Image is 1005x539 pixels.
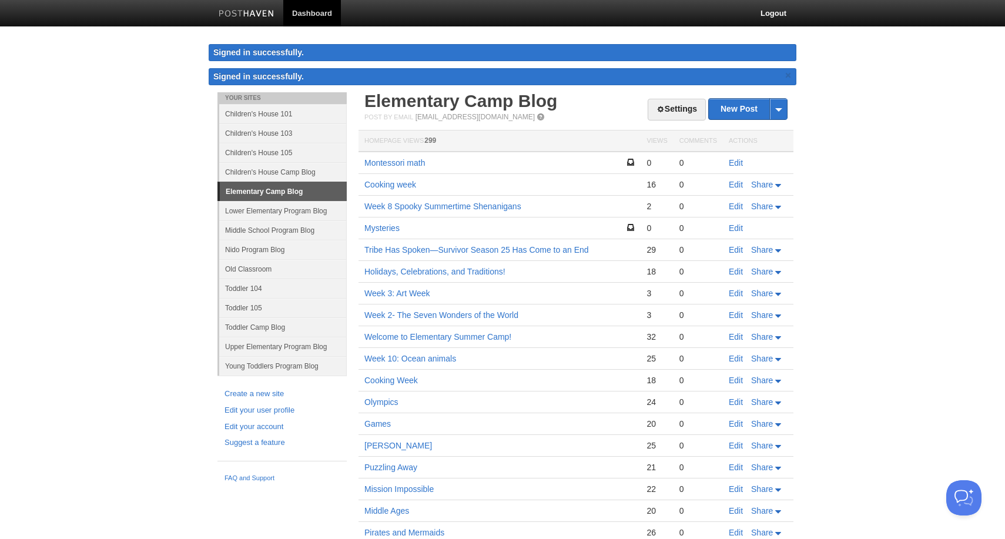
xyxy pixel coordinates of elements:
a: Toddler 104 [219,279,347,298]
a: Elementary Camp Blog [364,91,557,111]
a: Games [364,419,391,428]
div: 32 [646,332,667,342]
a: FAQ and Support [225,473,340,484]
a: Middle School Program Blog [219,220,347,240]
div: 0 [679,375,717,386]
a: New Post [709,99,787,119]
div: 0 [679,332,717,342]
div: 3 [646,288,667,299]
div: 0 [679,310,717,320]
a: × [783,68,793,83]
div: 24 [646,397,667,407]
a: Edit [729,528,743,537]
span: 299 [424,136,436,145]
div: 0 [679,223,717,233]
div: 18 [646,375,667,386]
span: Share [751,419,773,428]
a: Edit [729,506,743,515]
a: Edit [729,397,743,407]
div: 0 [646,223,667,233]
a: Cooking Week [364,376,418,385]
a: Children's House 101 [219,104,347,123]
a: Edit [729,223,743,233]
a: Edit [729,376,743,385]
div: 0 [679,179,717,190]
a: Children's House 105 [219,143,347,162]
span: Share [751,289,773,298]
div: 0 [679,245,717,255]
a: Edit [729,310,743,320]
a: Edit your user profile [225,404,340,417]
span: Share [751,463,773,472]
a: Week 3: Art Week [364,289,430,298]
span: Share [751,310,773,320]
div: 0 [679,484,717,494]
th: Homepage Views [359,130,641,152]
a: Upper Elementary Program Blog [219,337,347,356]
a: Edit [729,463,743,472]
a: Edit [729,441,743,450]
a: Welcome to Elementary Summer Camp! [364,332,511,342]
span: Share [751,397,773,407]
a: Pirates and Mermaids [364,528,444,537]
th: Comments [674,130,723,152]
a: Week 10: Ocean animals [364,354,456,363]
div: 3 [646,310,667,320]
span: Signed in successfully. [213,72,304,81]
span: Share [751,528,773,537]
span: Share [751,484,773,494]
div: Signed in successfully. [209,44,796,61]
span: Post by Email [364,113,413,120]
span: Share [751,202,773,211]
a: Week 8 Spooky Summertime Shenanigans [364,202,521,211]
div: 0 [679,201,717,212]
div: 16 [646,179,667,190]
a: Old Classroom [219,259,347,279]
div: 20 [646,419,667,429]
span: Share [751,180,773,189]
a: Children's House 103 [219,123,347,143]
div: 0 [679,397,717,407]
a: Edit [729,419,743,428]
div: 0 [679,462,717,473]
th: Actions [723,130,793,152]
a: Lower Elementary Program Blog [219,201,347,220]
a: Edit [729,202,743,211]
a: [EMAIL_ADDRESS][DOMAIN_NAME] [416,113,535,121]
span: Share [751,267,773,276]
a: Create a new site [225,388,340,400]
a: Week 2- The Seven Wonders of the World [364,310,518,320]
div: 2 [646,201,667,212]
div: 25 [646,353,667,364]
a: Children's House Camp Blog [219,162,347,182]
a: Settings [648,99,706,120]
div: 0 [679,505,717,516]
div: 0 [646,158,667,168]
div: 0 [679,266,717,277]
a: Edit [729,158,743,168]
div: 21 [646,462,667,473]
span: Share [751,441,773,450]
a: Cooking week [364,180,416,189]
a: Mysteries [364,223,400,233]
a: Edit [729,484,743,494]
a: Edit [729,332,743,342]
div: 0 [679,288,717,299]
a: Olympics [364,397,398,407]
span: Share [751,245,773,255]
div: 0 [679,440,717,451]
div: 0 [679,419,717,429]
a: Edit [729,180,743,189]
div: 0 [679,527,717,538]
span: Share [751,354,773,363]
a: Toddler 105 [219,298,347,317]
a: Elementary Camp Blog [220,182,347,201]
a: Toddler Camp Blog [219,317,347,337]
th: Views [641,130,673,152]
a: Nido Program Blog [219,240,347,259]
a: Edit [729,354,743,363]
img: Posthaven-bar [219,10,274,19]
div: 22 [646,484,667,494]
a: Holidays, Celebrations, and Traditions! [364,267,505,276]
a: Edit [729,267,743,276]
